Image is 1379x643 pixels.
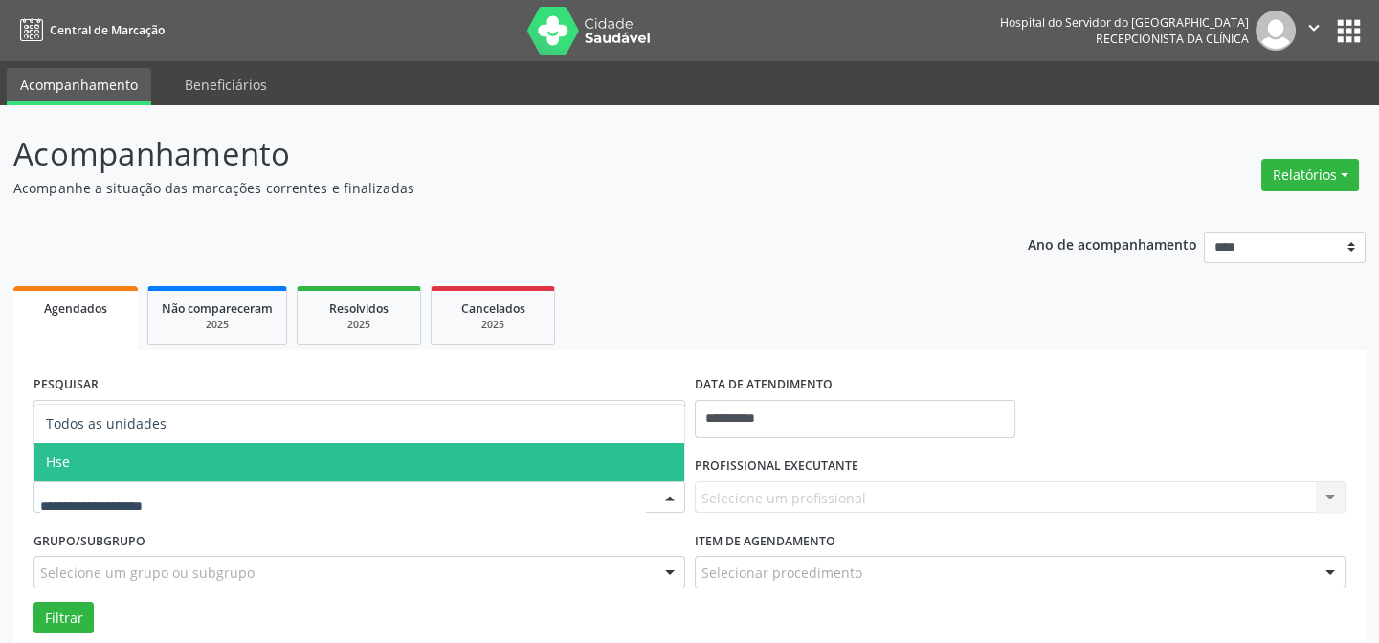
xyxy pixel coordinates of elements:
[1096,31,1249,47] span: Recepcionista da clínica
[1303,17,1324,38] i: 
[33,602,94,634] button: Filtrar
[7,68,151,105] a: Acompanhamento
[33,370,99,400] label: PESQUISAR
[1000,14,1249,31] div: Hospital do Servidor do [GEOGRAPHIC_DATA]
[695,370,833,400] label: DATA DE ATENDIMENTO
[311,318,407,332] div: 2025
[445,318,541,332] div: 2025
[50,22,165,38] span: Central de Marcação
[13,130,960,178] p: Acompanhamento
[1296,11,1332,51] button: 
[1332,14,1366,48] button: apps
[33,526,145,556] label: Grupo/Subgrupo
[13,178,960,198] p: Acompanhe a situação das marcações correntes e finalizadas
[461,300,525,317] span: Cancelados
[162,300,273,317] span: Não compareceram
[329,300,389,317] span: Resolvidos
[171,68,280,101] a: Beneficiários
[695,452,858,481] label: PROFISSIONAL EXECUTANTE
[1028,232,1197,255] p: Ano de acompanhamento
[1261,159,1359,191] button: Relatórios
[44,300,107,317] span: Agendados
[46,414,167,432] span: Todos as unidades
[13,14,165,46] a: Central de Marcação
[46,453,70,471] span: Hse
[162,318,273,332] div: 2025
[695,526,835,556] label: Item de agendamento
[701,563,862,583] span: Selecionar procedimento
[1256,11,1296,51] img: img
[40,563,255,583] span: Selecione um grupo ou subgrupo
